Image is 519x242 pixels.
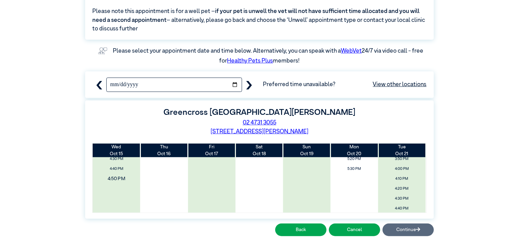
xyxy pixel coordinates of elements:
[227,58,273,64] a: Healthy Pets Plus
[283,144,331,158] th: Oct 19
[378,144,426,158] th: Oct 21
[95,155,138,163] span: 4:30 PM
[380,165,424,173] span: 4:00 PM
[275,224,327,236] button: Back
[92,7,427,33] span: Please note this appointment is for a well pet – – alternatively, please go back and choose the ‘...
[333,155,376,163] span: 5:20 PM
[333,165,376,173] span: 5:30 PM
[113,48,424,64] label: Please select your appointment date and time below. Alternatively, you can speak with a 24/7 via ...
[236,144,283,158] th: Oct 18
[380,175,424,183] span: 4:10 PM
[211,129,308,135] a: [STREET_ADDRESS][PERSON_NAME]
[188,144,236,158] th: Oct 17
[243,120,276,126] a: 02 4731 3055
[263,80,427,89] span: Preferred time unavailable?
[88,173,145,184] span: 4:50 PM
[380,204,424,213] span: 4:40 PM
[164,108,356,117] label: Greencross [GEOGRAPHIC_DATA][PERSON_NAME]
[341,48,362,54] a: WebVet
[92,9,420,23] span: if your pet is unwell the vet will not have sufficient time allocated and you will need a second ...
[380,155,424,163] span: 3:50 PM
[140,144,188,158] th: Oct 16
[95,165,138,173] span: 4:40 PM
[373,80,427,89] a: View other locations
[380,185,424,193] span: 4:20 PM
[93,144,140,158] th: Oct 15
[96,45,110,57] img: vet
[331,144,378,158] th: Oct 20
[380,194,424,203] span: 4:30 PM
[329,224,380,236] button: Cancel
